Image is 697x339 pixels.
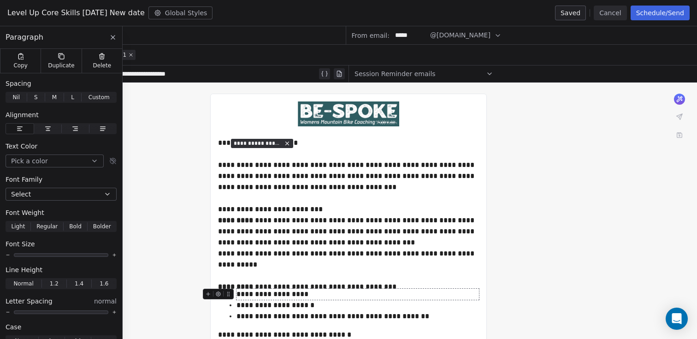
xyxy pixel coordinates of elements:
span: Delete [93,62,112,69]
span: Font Weight [6,208,44,217]
span: Duplicate [48,62,74,69]
span: Copy [13,62,28,69]
span: S [34,93,38,101]
span: Light [11,222,25,231]
button: Schedule/Send [631,6,690,20]
span: From email: [352,31,390,40]
span: 1.6 [100,280,108,288]
div: Open Intercom Messenger [666,308,688,330]
span: M [52,93,57,101]
span: Letter Spacing [6,297,53,306]
span: Regular [36,222,58,231]
span: Font Size [6,239,35,249]
span: Custom [89,93,110,101]
button: Cancel [594,6,626,20]
span: Spacing [6,79,31,88]
span: Bold [69,222,82,231]
span: Font Family [6,175,42,184]
span: Text Color [6,142,37,151]
span: Case [6,322,21,332]
span: Normal [13,280,33,288]
span: Level Up Core Skills [DATE] New date [7,7,145,18]
span: Select [11,190,31,199]
span: 1.2 [50,280,59,288]
span: Nil [12,93,20,101]
span: Alignment [6,110,39,119]
span: Line Height [6,265,42,274]
span: Paragraph [6,32,43,43]
span: @[DOMAIN_NAME] [430,30,490,40]
span: Session Reminder emails [354,69,436,78]
span: L [71,93,74,101]
button: Global Styles [148,6,213,19]
span: normal [94,297,117,306]
button: Pick a color [6,155,104,167]
span: 1.4 [75,280,83,288]
button: Saved [555,6,586,20]
span: Bolder [93,222,111,231]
